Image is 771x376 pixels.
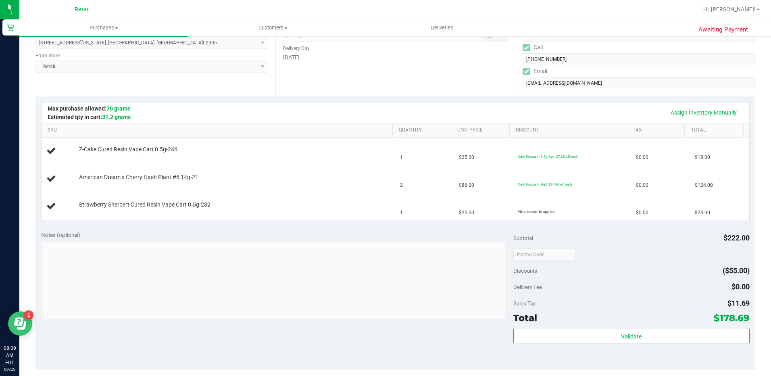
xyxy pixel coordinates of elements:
span: $25.00 [695,209,710,217]
p: 09/25 [4,366,16,372]
span: American Dream x Cherry Hash Plant #6 14g-21 [79,173,198,181]
iframe: Resource center unread badge [24,310,33,320]
label: Email [523,65,547,77]
a: Discount [516,127,623,134]
span: 2 [400,182,403,189]
span: Subtotal [513,235,533,241]
a: Deliveries [358,19,527,36]
label: From Store [35,52,60,59]
span: 70 grams [106,105,130,112]
span: $11.69 [727,299,750,307]
span: 1 [400,209,403,217]
label: Delivery Day [283,45,310,52]
span: Daily Discount - Half: $24.00 off each [518,182,572,186]
span: Estimated qty in cart: [48,114,131,120]
span: $124.00 [695,182,713,189]
span: Awaiting Payment [698,25,748,34]
a: Tax [633,127,681,134]
span: Purchases [19,24,188,31]
button: Validate [513,329,750,343]
span: Hi, [PERSON_NAME]! [703,6,756,13]
span: Notes (optional) [41,232,80,238]
span: 1 [400,154,403,161]
a: Quantity [399,127,448,134]
a: Unit Price [457,127,506,134]
iframe: Resource center [8,311,32,336]
p: 08:09 AM EDT [4,345,16,366]
a: Purchases [19,19,188,36]
span: Discounts [513,263,537,278]
span: Delivery Fee [513,284,542,290]
span: Retail [75,6,90,13]
span: $18.00 [695,154,710,161]
div: [DATE] [283,53,508,62]
span: $178.69 [714,312,750,324]
span: Deliveries [420,24,464,31]
span: Total [513,312,537,324]
span: $0.00 [636,209,648,217]
a: Assign Inventory Manually [665,106,742,119]
input: Format: (999) 999-9999 [523,53,755,65]
span: Validate [621,333,642,340]
span: $222.00 [723,234,750,242]
a: Total [691,127,740,134]
span: Max purchase allowed: [48,105,130,112]
span: $0.00 [636,182,648,189]
span: Sales Tax [513,300,536,307]
span: No discounts applied [518,209,556,214]
span: Customers [189,24,357,31]
span: Daily Discount - 0.5g Cart: $7.00 off each [518,155,577,159]
span: $0.00 [731,282,750,291]
span: Z-Cake Cured Resin Vape Cart 0.5g-246 [79,146,177,153]
label: Call [523,42,543,53]
a: Customers [188,19,357,36]
span: $86.00 [459,182,474,189]
inline-svg: Retail [6,23,14,31]
span: ($55.00) [723,266,750,275]
span: Strawberry Sherbert Cured Resin Vape Cart 0.5g-232 [79,201,210,209]
span: $25.00 [459,154,474,161]
a: SKU [48,127,389,134]
span: $25.00 [459,209,474,217]
span: $0.00 [636,154,648,161]
span: 31.2 grams [102,114,131,120]
input: Promo Code [513,249,576,261]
